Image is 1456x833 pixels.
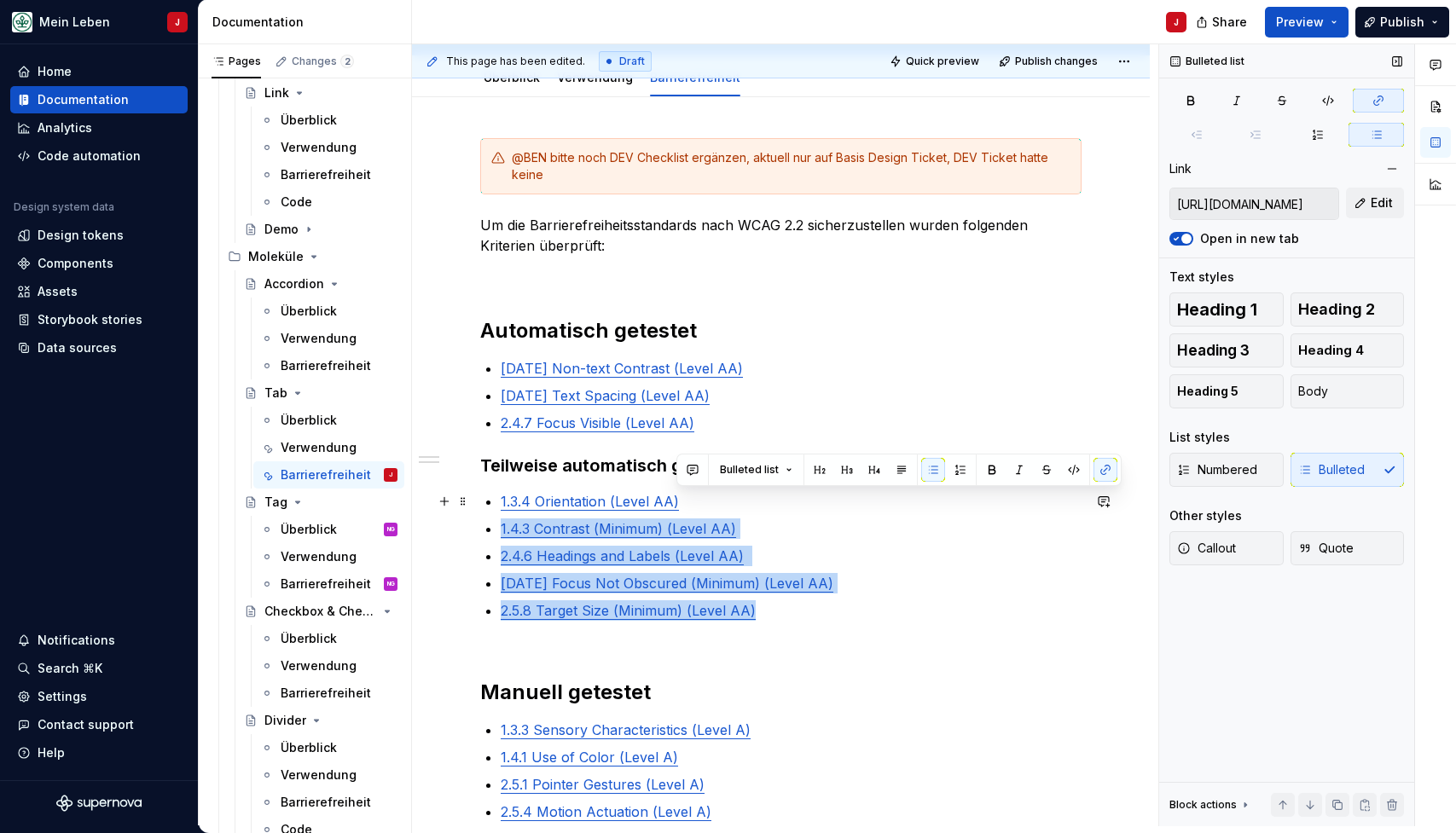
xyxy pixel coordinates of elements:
[281,330,357,347] div: Verwendung
[480,680,651,704] strong: Manuell getestet
[501,749,678,766] a: 1.4.1 Use of Color (Level A)
[1177,301,1257,318] span: Heading 1
[237,707,404,734] a: Divider
[281,439,357,456] div: Verwendung
[10,142,188,170] a: Code automation
[1291,333,1405,367] button: Heading 4
[38,660,102,677] div: Search ⌘K
[253,516,404,543] a: ÜberblickNG
[643,59,747,95] div: Barrierefreiheit
[281,412,337,429] div: Überblick
[12,12,32,32] img: df5db9ef-aba0-4771-bf51-9763b7497661.png
[253,407,404,434] a: Überblick
[281,112,337,129] div: Überblick
[1291,292,1405,327] button: Heading 2
[1298,301,1375,318] span: Heading 2
[1371,194,1393,211] span: Edit
[1169,269,1234,286] div: Text styles
[340,55,354,68] span: 2
[281,548,357,565] div: Verwendung
[38,148,141,165] div: Code automation
[253,161,404,188] a: Barrierefreiheit
[501,602,756,619] a: 2.5.8 Target Size (Minimum) (Level AA)
[480,215,1082,256] p: Um die Barrierefreiheitsstandards nach WCAG 2.2 sicherzustellen wurden folgenden Kriterien überpr...
[221,243,404,270] div: Moleküle
[446,55,585,68] span: This page has been edited.
[253,680,404,707] a: Barrierefreiheit
[501,360,743,377] a: [DATE] Non-text Contrast (Level AA)
[1298,383,1328,400] span: Body
[906,55,979,68] span: Quick preview
[501,493,679,510] a: 1.3.4 Orientation (Level AA)
[1169,793,1252,817] div: Block actions
[237,270,404,298] a: Accordion
[501,803,711,820] a: 2.5.4 Motion Actuation (Level A)
[212,55,261,68] div: Pages
[1291,531,1405,565] button: Quote
[1177,461,1257,478] span: Numbered
[281,630,337,647] div: Überblick
[38,688,87,705] div: Settings
[38,716,134,733] div: Contact support
[1169,292,1284,327] button: Heading 1
[512,149,1070,183] div: @BEN bitte noch DEV Checklist ergänzen, aktuell nur auf Basis Design Ticket, DEV Ticket hatte keine
[38,119,92,136] div: Analytics
[387,521,395,538] div: NG
[237,379,404,407] a: Tab
[281,357,371,374] div: Barrierefreiheit
[10,655,188,682] button: Search ⌘K
[264,385,287,402] div: Tab
[501,776,705,793] a: 2.5.1 Pointer Gestures (Level A)
[237,79,404,107] a: Link
[1380,14,1424,31] span: Publish
[253,652,404,680] a: Verwendung
[281,576,371,593] div: Barrierefreiheit
[10,683,188,710] a: Settings
[253,434,404,461] a: Verwendung
[14,200,114,214] div: Design system data
[10,334,188,362] a: Data sources
[237,598,404,625] a: Checkbox & Checkbox Group
[501,575,833,592] a: [DATE] Focus Not Obscured (Minimum) (Level AA)
[501,721,751,738] a: 1.3.3 Sensory Characteristics (Level A)
[253,625,404,652] a: Überblick
[1212,14,1247,31] span: Share
[253,325,404,352] a: Verwendung
[1169,333,1284,367] button: Heading 3
[1276,14,1324,31] span: Preview
[1265,7,1349,38] button: Preview
[1187,7,1258,38] button: Share
[1169,798,1237,812] div: Block actions
[281,739,337,756] div: Überblick
[1169,374,1284,408] button: Heading 5
[175,15,180,29] div: J
[38,91,129,108] div: Documentation
[885,49,987,73] button: Quick preview
[264,221,299,238] div: Demo
[10,278,188,305] a: Assets
[619,55,645,68] span: Draft
[38,311,142,328] div: Storybook stories
[387,576,395,593] div: NG
[281,685,371,702] div: Barrierefreiheit
[253,461,404,489] a: BarrierefreiheitJ
[237,216,404,243] a: Demo
[10,711,188,738] button: Contact support
[480,455,743,476] strong: Teilweise automatisch getestet
[38,63,72,80] div: Home
[38,632,115,649] div: Notifications
[38,339,117,356] div: Data sources
[994,49,1105,73] button: Publish changes
[264,275,324,292] div: Accordion
[10,58,188,85] a: Home
[501,414,694,431] a: 2.4.7 Focus Visible (Level AA)
[1346,188,1404,218] button: Edit
[56,795,142,812] svg: Supernova Logo
[264,494,287,511] div: Tag
[38,283,78,300] div: Assets
[10,86,188,113] a: Documentation
[253,134,404,161] a: Verwendung
[39,14,110,31] div: Mein Leben
[253,543,404,570] a: Verwendung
